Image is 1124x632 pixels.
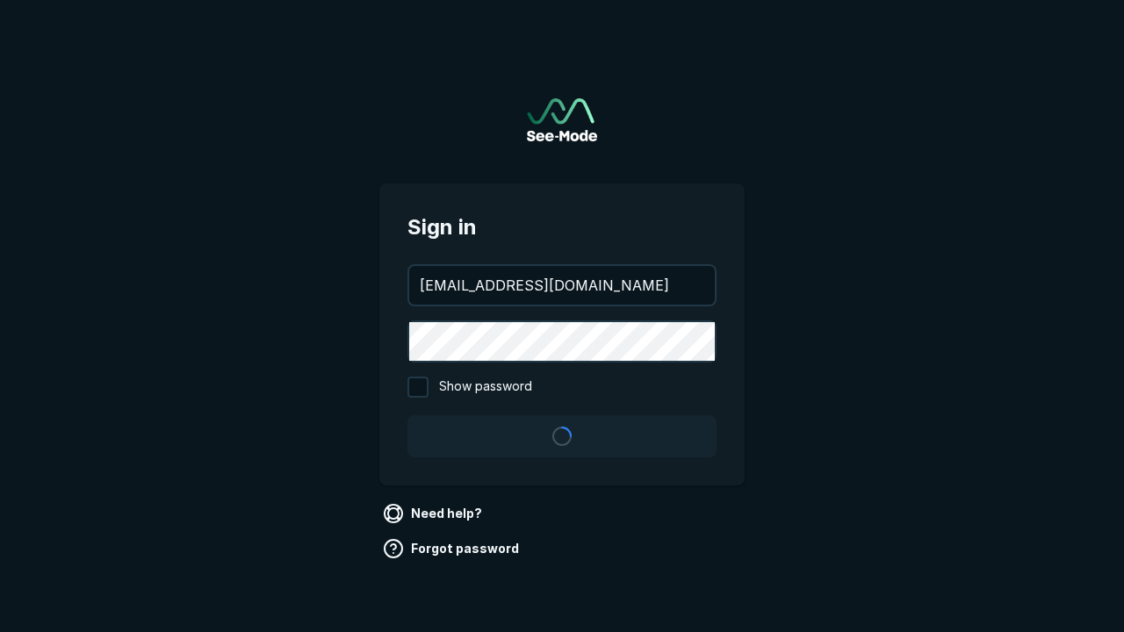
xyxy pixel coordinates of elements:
span: Sign in [407,212,717,243]
a: Need help? [379,499,489,528]
img: See-Mode Logo [527,98,597,141]
span: Show password [439,377,532,398]
input: your@email.com [409,266,715,305]
a: Go to sign in [527,98,597,141]
a: Forgot password [379,535,526,563]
